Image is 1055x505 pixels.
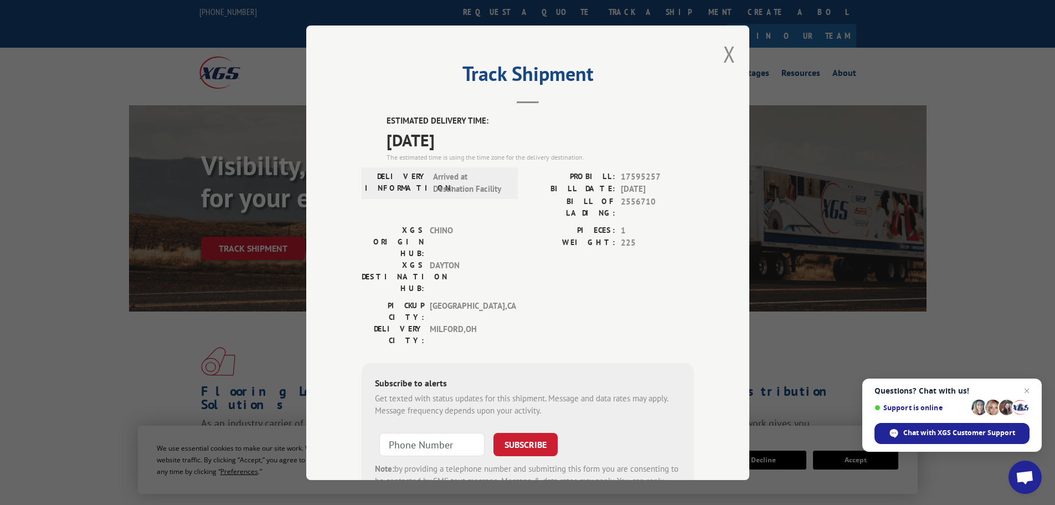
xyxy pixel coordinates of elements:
label: DELIVERY INFORMATION: [365,170,428,195]
div: The estimated time is using the time zone for the delivery destination. [387,152,694,162]
span: [DATE] [387,127,694,152]
label: PROBILL: [528,170,615,183]
span: DAYTON [430,259,505,294]
input: Phone Number [379,432,485,456]
div: Chat with XGS Customer Support [874,423,1030,444]
label: BILL DATE: [528,183,615,196]
label: DELIVERY CITY: [362,323,424,346]
button: Close modal [723,39,735,69]
span: Chat with XGS Customer Support [903,428,1015,438]
div: by providing a telephone number and submitting this form you are consenting to be contacted by SM... [375,462,681,500]
span: 225 [621,237,694,249]
span: Questions? Chat with us! [874,386,1030,395]
div: Subscribe to alerts [375,376,681,392]
span: Arrived at Destination Facility [433,170,508,195]
span: 17595257 [621,170,694,183]
div: Get texted with status updates for this shipment. Message and data rates may apply. Message frequ... [375,392,681,417]
span: MILFORD , OH [430,323,505,346]
label: XGS DESTINATION HUB: [362,259,424,294]
div: Open chat [1008,461,1042,494]
strong: Note: [375,463,394,473]
label: XGS ORIGIN HUB: [362,224,424,259]
span: Support is online [874,404,967,412]
label: PIECES: [528,224,615,237]
button: SUBSCRIBE [493,432,558,456]
span: CHINO [430,224,505,259]
label: PICKUP CITY: [362,299,424,323]
label: ESTIMATED DELIVERY TIME: [387,115,694,127]
span: 1 [621,224,694,237]
label: BILL OF LADING: [528,195,615,218]
h2: Track Shipment [362,66,694,87]
span: [GEOGRAPHIC_DATA] , CA [430,299,505,323]
span: 2556710 [621,195,694,218]
label: WEIGHT: [528,237,615,249]
span: Close chat [1020,384,1033,397]
span: [DATE] [621,183,694,196]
